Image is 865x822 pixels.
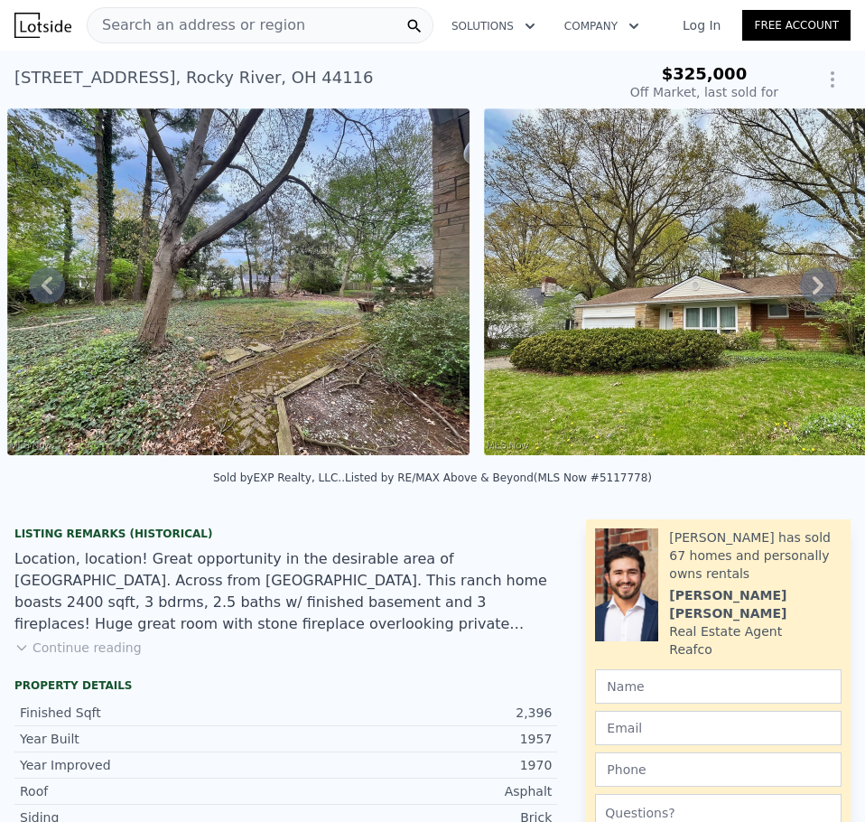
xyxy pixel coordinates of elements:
[669,640,712,659] div: Reafco
[669,622,782,640] div: Real Estate Agent
[669,528,842,583] div: [PERSON_NAME] has sold 67 homes and personally owns rentals
[814,61,851,98] button: Show Options
[20,704,286,722] div: Finished Sqft
[662,64,748,83] span: $325,000
[661,16,742,34] a: Log In
[14,639,142,657] button: Continue reading
[14,527,557,541] div: Listing Remarks (Historical)
[14,548,557,635] div: Location, location! Great opportunity in the desirable area of [GEOGRAPHIC_DATA]. Across from [GE...
[286,756,553,774] div: 1970
[20,730,286,748] div: Year Built
[88,14,305,36] span: Search an address or region
[213,472,345,484] div: Sold by EXP Realty, LLC. .
[595,711,842,745] input: Email
[742,10,851,41] a: Free Account
[14,65,374,90] div: [STREET_ADDRESS] , Rocky River , OH 44116
[345,472,652,484] div: Listed by RE/MAX Above & Beyond (MLS Now #5117778)
[286,730,553,748] div: 1957
[286,704,553,722] div: 2,396
[437,10,550,42] button: Solutions
[7,108,470,455] img: Sale: 87531886 Parcel: 84874248
[14,678,557,693] div: Property details
[286,782,553,800] div: Asphalt
[550,10,654,42] button: Company
[595,752,842,787] input: Phone
[595,669,842,704] input: Name
[669,586,842,622] div: [PERSON_NAME] [PERSON_NAME]
[20,756,286,774] div: Year Improved
[20,782,286,800] div: Roof
[14,13,71,38] img: Lotside
[630,83,778,101] div: Off Market, last sold for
